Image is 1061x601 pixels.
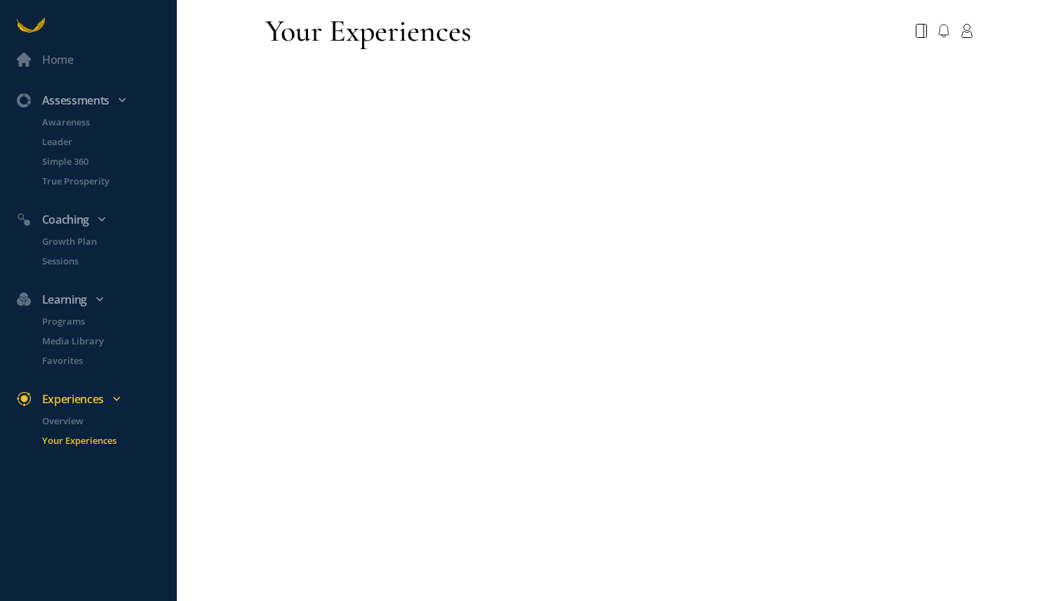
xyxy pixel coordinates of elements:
[42,50,74,69] div: Home
[265,11,472,50] div: Your Experiences
[25,353,177,367] a: Favorites
[25,433,177,447] a: Your Experiences
[42,174,174,188] p: True Prosperity
[42,353,174,367] p: Favorites
[8,390,182,408] div: Experiences
[8,91,182,109] div: Assessments
[42,154,174,168] p: Simple 360
[25,174,177,188] a: True Prosperity
[25,334,177,348] a: Media Library
[42,115,174,129] p: Awareness
[25,414,177,428] a: Overview
[25,234,177,248] a: Growth Plan
[8,210,182,229] div: Coaching
[42,314,174,328] p: Programs
[42,414,174,428] p: Overview
[42,234,174,248] p: Growth Plan
[25,154,177,168] a: Simple 360
[25,115,177,129] a: Awareness
[42,135,174,149] p: Leader
[42,433,174,447] p: Your Experiences
[25,135,177,149] a: Leader
[42,254,174,268] p: Sessions
[25,314,177,328] a: Programs
[25,254,177,268] a: Sessions
[42,334,174,348] p: Media Library
[8,290,182,309] div: Learning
